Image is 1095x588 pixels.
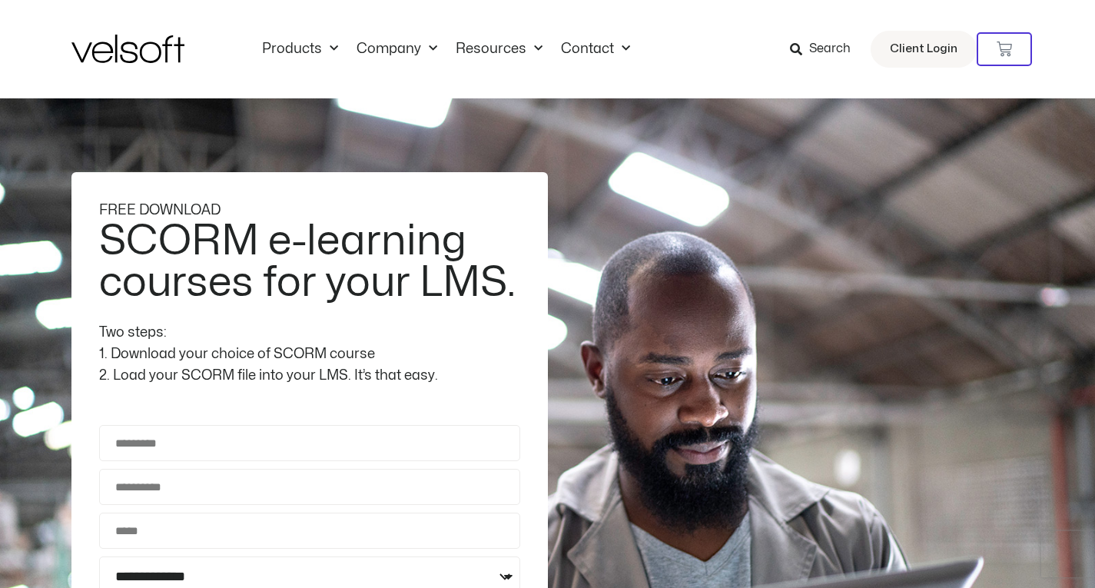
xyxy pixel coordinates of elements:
[253,41,347,58] a: ProductsMenu Toggle
[99,322,520,344] div: Two steps:
[809,39,851,59] span: Search
[347,41,446,58] a: CompanyMenu Toggle
[99,365,520,387] div: 2. Load your SCORM file into your LMS. It’s that easy.
[99,344,520,365] div: 1. Download your choice of SCORM course
[871,31,977,68] a: Client Login
[552,41,639,58] a: ContactMenu Toggle
[890,39,957,59] span: Client Login
[253,41,639,58] nav: Menu
[790,36,861,62] a: Search
[71,35,184,63] img: Velsoft Training Materials
[99,221,516,304] h2: SCORM e-learning courses for your LMS.
[99,200,520,221] div: FREE DOWNLOAD
[446,41,552,58] a: ResourcesMenu Toggle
